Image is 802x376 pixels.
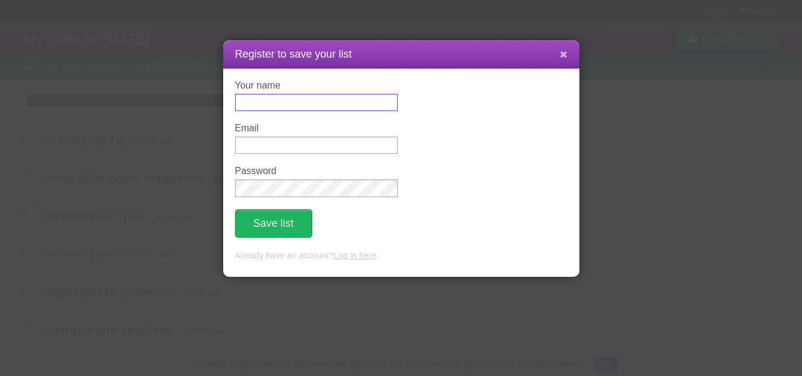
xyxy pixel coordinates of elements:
label: Password [235,166,398,176]
label: Email [235,123,398,134]
button: Save list [235,209,312,238]
p: Already have an account? . [235,249,568,263]
a: Log in here [334,251,376,260]
label: Your name [235,80,398,91]
h1: Register to save your list [235,46,568,62]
